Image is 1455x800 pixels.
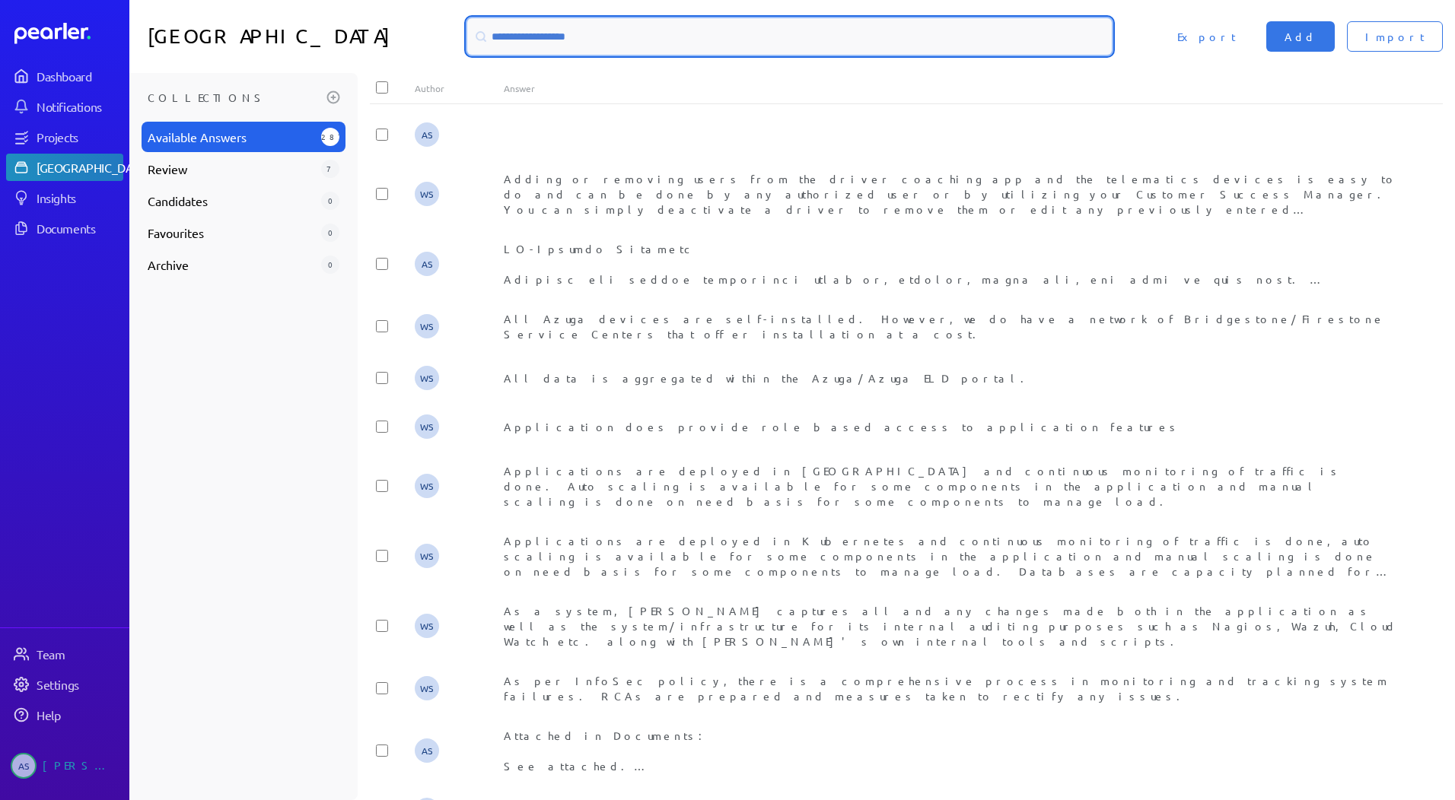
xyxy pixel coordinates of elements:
[504,241,1398,287] div: LO-Ipsumdo Sitametc Adipisc eli seddoe temporinci utlabor, etdolor, magna ali, eni admi ve quis n...
[148,160,315,178] span: Review
[148,85,321,110] h3: Collections
[6,154,123,181] a: [GEOGRAPHIC_DATA]
[6,747,123,785] a: AS[PERSON_NAME]
[504,533,1398,579] div: Applications are deployed in Kubernetes and continuous monitoring of traffic is done, auto scalin...
[1285,29,1317,44] span: Add
[148,128,315,146] span: Available Answers
[37,677,122,692] div: Settings
[37,707,122,722] div: Help
[6,93,123,120] a: Notifications
[415,122,439,147] span: Audrie Stefanini
[6,214,123,242] a: Documents
[148,256,315,274] span: Archive
[148,192,315,210] span: Candidates
[37,221,122,236] div: Documents
[37,160,150,175] div: [GEOGRAPHIC_DATA]
[148,224,315,242] span: Favourites
[43,753,119,779] div: [PERSON_NAME]
[321,192,339,210] div: 0
[37,68,122,84] div: Dashboard
[11,753,37,779] span: Audrie Stefanini
[415,414,439,439] span: Wesley Simpson
[6,184,123,211] a: Insights
[1266,21,1335,52] button: Add
[504,370,1398,386] div: All data is aggregated within the Azuga/Azuga ELD portal.
[415,366,439,390] span: Wesley Simpson
[504,463,1398,509] div: Applications are deployed in [GEOGRAPHIC_DATA] and continuous monitoring of traffic is done. Auto...
[415,614,439,638] span: Wesley Simpson
[14,23,123,44] a: Dashboard
[504,603,1398,649] div: As a system, [PERSON_NAME] captures all and any changes made both in the application as well as t...
[504,311,1398,341] div: All Azuga devices are self-installed. However, we do have a network of Bridgestone/Firestone Serv...
[37,99,122,114] div: Notifications
[415,474,439,498] span: Wesley Simpson
[504,171,1398,217] div: Adding or removing users from the driver coaching app and the telematics devices is easy to do an...
[321,128,339,146] div: 287
[415,82,504,94] div: Author
[1347,21,1443,52] button: Import
[321,224,339,242] div: 0
[1365,29,1425,44] span: Import
[37,190,122,205] div: Insights
[415,182,439,206] span: Wesley Simpson
[504,419,1398,434] div: Application does provide role based access to application features
[6,640,123,668] a: Team
[504,673,1398,703] div: As per InfoSec policy, there is a comprehensive process in monitoring and tracking system failure...
[321,256,339,274] div: 0
[504,728,1398,773] div: Attached in Documents: See attached. Please remember, do not send the word doc to the customer. P...
[1177,29,1236,44] span: Export
[148,18,461,55] h1: [GEOGRAPHIC_DATA]
[415,314,439,338] span: Wesley Simpson
[6,671,123,698] a: Settings
[6,123,123,151] a: Projects
[415,738,439,763] span: Audrie Stefanini
[321,160,339,178] div: 7
[1159,21,1254,52] button: Export
[37,129,122,144] div: Projects
[415,544,439,568] span: Wesley Simpson
[504,82,1398,94] div: Answer
[415,252,439,276] span: Audrie Stefanini
[37,646,122,662] div: Team
[6,62,123,90] a: Dashboard
[6,701,123,729] a: Help
[415,676,439,700] span: Wesley Simpson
